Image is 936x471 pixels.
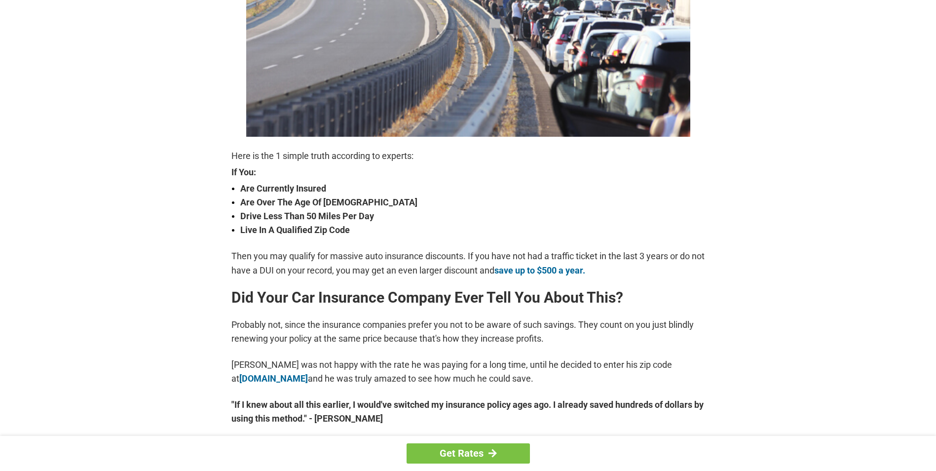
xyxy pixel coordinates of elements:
[240,223,705,237] strong: Live In A Qualified Zip Code
[240,209,705,223] strong: Drive Less Than 50 Miles Per Day
[231,398,705,426] strong: "If I knew about all this earlier, I would've switched my insurance policy ages ago. I already sa...
[231,249,705,277] p: Then you may qualify for massive auto insurance discounts. If you have not had a traffic ticket i...
[494,265,585,275] a: save up to $500 a year.
[231,149,705,163] p: Here is the 1 simple truth according to experts:
[240,196,705,209] strong: Are Over The Age Of [DEMOGRAPHIC_DATA]
[231,168,705,177] strong: If You:
[231,290,705,306] h2: Did Your Car Insurance Company Ever Tell You About This?
[231,358,705,386] p: [PERSON_NAME] was not happy with the rate he was paying for a long time, until he decided to ente...
[239,373,308,384] a: [DOMAIN_NAME]
[407,443,530,464] a: Get Rates
[240,182,705,196] strong: Are Currently Insured
[231,318,705,346] p: Probably not, since the insurance companies prefer you not to be aware of such savings. They coun...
